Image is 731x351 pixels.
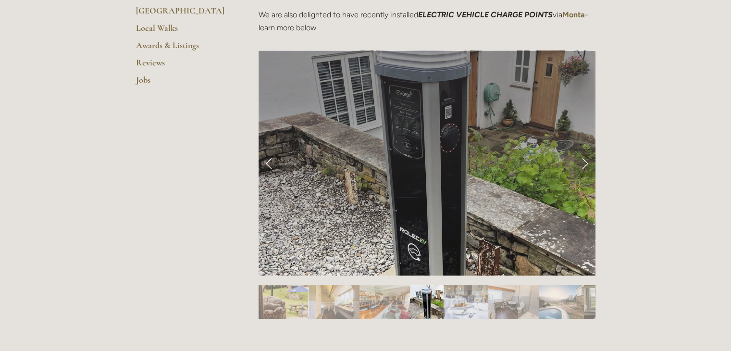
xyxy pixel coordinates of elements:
img: Slide 9 [584,285,634,319]
img: Slide 4 [359,285,410,319]
img: Slide 8 [539,285,583,319]
a: Jobs [136,75,228,92]
img: Slide 5 [410,285,444,319]
a: Previous Slide [259,149,280,177]
em: ELECTRIC VEHICLE CHARGE POINTS [418,10,553,19]
img: Slide 2 [259,285,309,319]
p: We are also delighted to have recently installed via - learn more below. [259,8,595,34]
a: Local Walks [136,23,228,40]
img: Slide 6 [444,285,488,319]
img: Slide 7 [488,285,539,319]
img: Slide 3 [309,285,359,319]
a: Awards & Listings [136,40,228,57]
a: Next Slide [574,149,595,177]
a: Monta [562,10,585,19]
a: Reviews [136,57,228,75]
a: [GEOGRAPHIC_DATA] [136,5,228,23]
